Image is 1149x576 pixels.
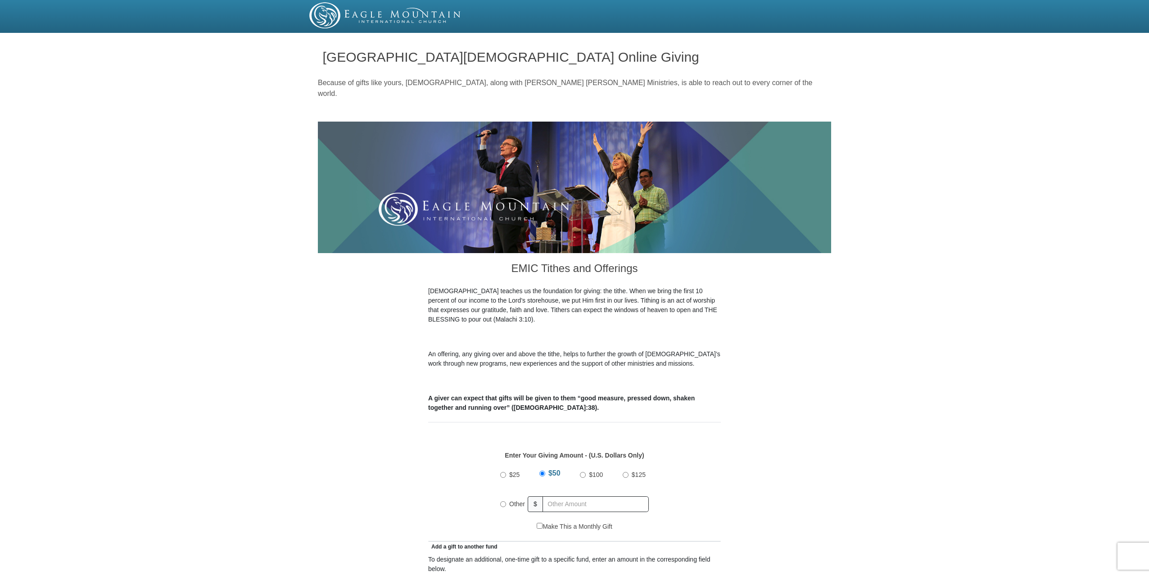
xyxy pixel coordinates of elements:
img: EMIC [309,2,461,28]
span: $100 [589,471,603,478]
span: Other [509,500,525,508]
b: A giver can expect that gifts will be given to them “good measure, pressed down, shaken together ... [428,395,695,411]
p: An offering, any giving over and above the tithe, helps to further the growth of [DEMOGRAPHIC_DAT... [428,349,721,368]
p: Because of gifts like yours, [DEMOGRAPHIC_DATA], along with [PERSON_NAME] [PERSON_NAME] Ministrie... [318,77,831,99]
p: [DEMOGRAPHIC_DATA] teaches us the foundation for giving: the tithe. When we bring the first 10 pe... [428,286,721,324]
span: $25 [509,471,520,478]
span: $ [528,496,543,512]
h3: EMIC Tithes and Offerings [428,253,721,286]
strong: Enter Your Giving Amount - (U.S. Dollars Only) [505,452,644,459]
input: Other Amount [543,496,649,512]
h1: [GEOGRAPHIC_DATA][DEMOGRAPHIC_DATA] Online Giving [323,50,827,64]
input: Make This a Monthly Gift [537,523,543,529]
span: $50 [548,469,561,477]
span: $125 [632,471,646,478]
span: Add a gift to another fund [428,544,498,550]
label: Make This a Monthly Gift [537,522,612,531]
div: To designate an additional, one-time gift to a specific fund, enter an amount in the correspondin... [428,555,721,574]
